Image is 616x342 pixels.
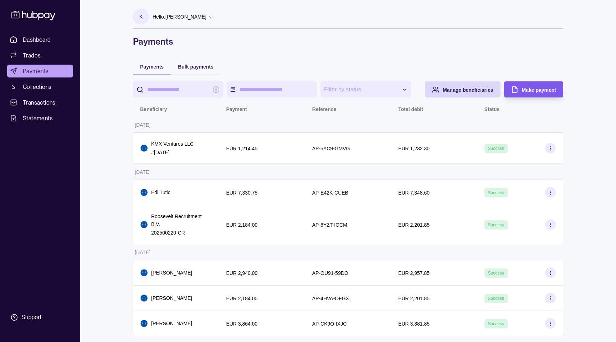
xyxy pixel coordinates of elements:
[23,35,51,44] span: Dashboard
[312,270,348,276] p: AP-OU91-59DO
[153,13,206,21] p: Hello, [PERSON_NAME]
[398,222,430,228] p: EUR 2,201.85
[484,106,500,112] p: Status
[151,212,212,228] p: Roosevelt Recruitment B.V.
[7,33,73,46] a: Dashboard
[151,320,192,327] p: [PERSON_NAME]
[226,222,257,228] p: EUR 2,184.00
[398,190,430,196] p: EUR 7,348.60
[178,64,214,70] span: Bulk payments
[151,149,194,156] p: #[DATE]
[398,270,430,276] p: EUR 2,957.85
[226,106,247,112] p: Payment
[312,222,347,228] p: AP-8YZT-IOCM
[21,313,41,321] div: Support
[226,321,257,327] p: EUR 3,864.00
[23,51,41,60] span: Trades
[140,269,148,276] img: eu
[133,36,563,47] h1: Payments
[135,250,150,255] p: [DATE]
[398,321,430,327] p: EUR 3,881.85
[151,229,212,237] p: 202500220-CR
[140,189,148,196] img: eu
[7,310,73,325] a: Support
[7,112,73,125] a: Statements
[23,82,51,91] span: Collections
[139,13,143,21] p: K
[147,81,209,97] input: search
[23,67,48,75] span: Payments
[226,270,257,276] p: EUR 2,940.00
[488,271,504,276] span: Success
[312,296,349,301] p: AP-4HVA-OFGX
[7,65,73,77] a: Payments
[140,221,148,228] img: eu
[522,87,556,93] span: Make payment
[140,106,167,112] p: Beneficiary
[226,146,257,151] p: EUR 1,214.45
[226,190,257,196] p: EUR 7,330.75
[135,122,150,128] p: [DATE]
[140,295,148,302] img: eu
[140,320,148,327] img: eu
[23,98,56,107] span: Transactions
[7,49,73,62] a: Trades
[488,321,504,326] span: Success
[7,80,73,93] a: Collections
[312,321,346,327] p: AP-CK9O-IXJC
[151,140,194,148] p: KMX Ventures LLC
[504,81,563,97] button: Make payment
[151,294,192,302] p: [PERSON_NAME]
[151,269,192,277] p: [PERSON_NAME]
[312,106,337,112] p: Reference
[398,106,423,112] p: Total debit
[151,188,170,196] p: Edi Tutic
[488,222,504,227] span: Success
[488,190,504,195] span: Success
[7,96,73,109] a: Transactions
[140,64,164,70] span: Payments
[23,114,53,122] span: Statements
[398,146,430,151] p: EUR 1,232.30
[312,190,348,196] p: AP-E42K-CUEB
[398,296,430,301] p: EUR 2,201.85
[226,296,257,301] p: EUR 2,184.00
[443,87,493,93] span: Manage beneficiaries
[312,146,350,151] p: AP-5YC9-GMVG
[140,145,148,152] img: eu
[425,81,500,97] button: Manage beneficiaries
[488,296,504,301] span: Success
[488,146,504,151] span: Success
[135,169,150,175] p: [DATE]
